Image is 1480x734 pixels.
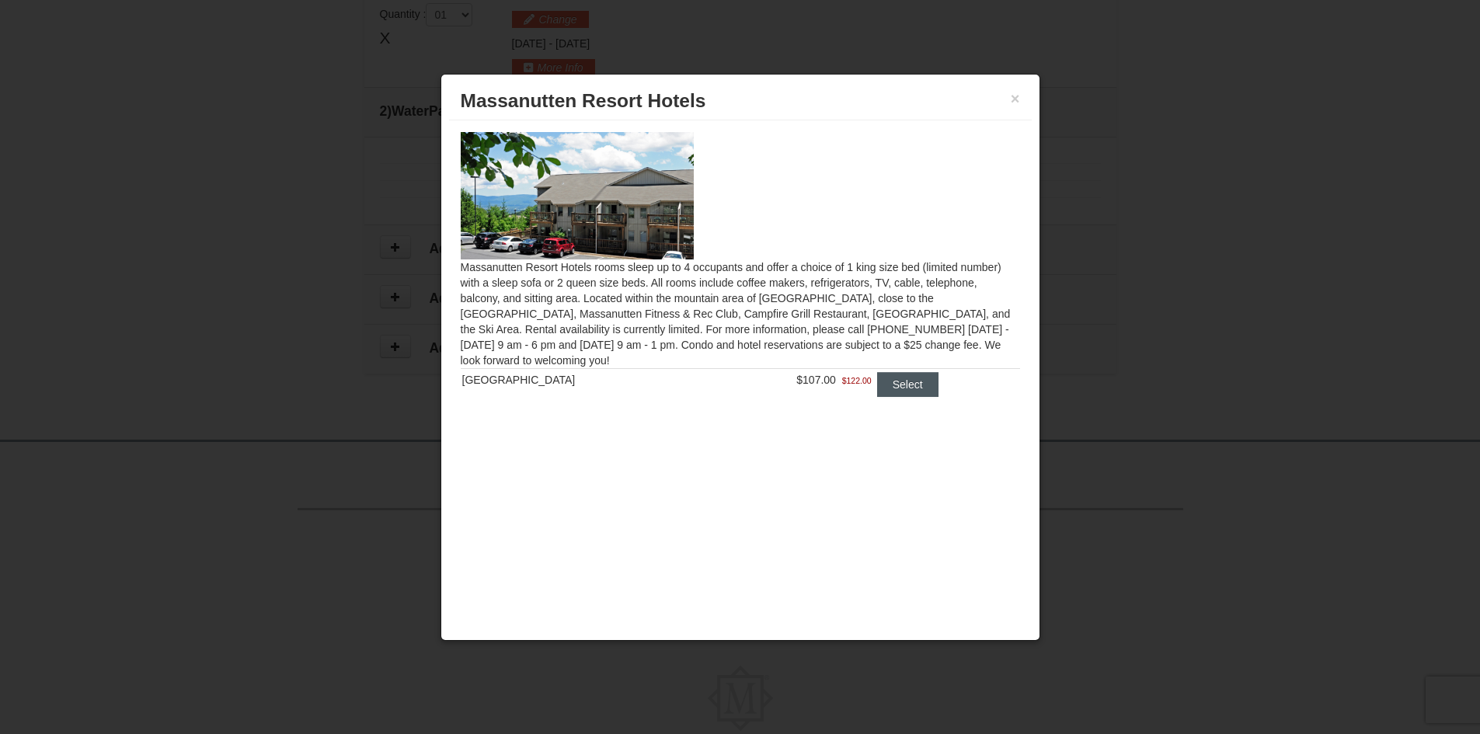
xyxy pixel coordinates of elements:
div: Massanutten Resort Hotels rooms sleep up to 4 occupants and offer a choice of 1 king size bed (li... [449,120,1032,428]
span: $107.00 [796,374,836,386]
img: 19219026-1-e3b4ac8e.jpg [461,132,694,259]
button: × [1011,91,1020,106]
span: $122.00 [842,373,872,388]
button: Select [877,372,938,397]
span: Massanutten Resort Hotels [461,90,706,111]
div: [GEOGRAPHIC_DATA] [462,372,706,388]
